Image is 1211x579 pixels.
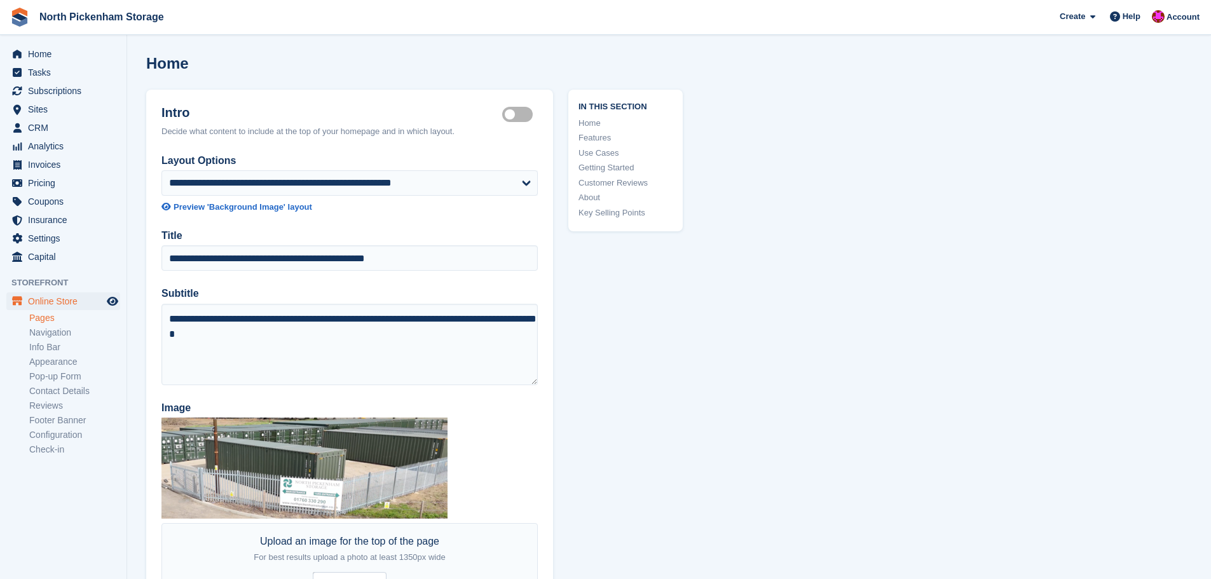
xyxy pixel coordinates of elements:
span: Tasks [28,64,104,81]
a: Info Bar [29,341,120,353]
a: Configuration [29,429,120,441]
a: About [578,191,673,204]
a: menu [6,100,120,118]
span: Analytics [28,137,104,155]
span: In this section [578,100,673,112]
label: Image [161,400,538,416]
a: Home [578,117,673,130]
span: Coupons [28,193,104,210]
span: Capital [28,248,104,266]
a: Preview 'Background Image' layout [161,201,538,214]
a: Customer Reviews [578,177,673,189]
span: Storefront [11,276,127,289]
h1: Home [146,55,189,72]
span: Account [1167,11,1200,24]
a: menu [6,229,120,247]
a: menu [6,45,120,63]
div: Preview 'Background Image' layout [174,201,312,214]
label: Subtitle [161,286,538,301]
a: menu [6,211,120,229]
span: Invoices [28,156,104,174]
span: Help [1123,10,1140,23]
a: menu [6,137,120,155]
a: menu [6,156,120,174]
img: stora-icon-8386f47178a22dfd0bd8f6a31ec36ba5ce8667c1dd55bd0f319d3a0aa187defe.svg [10,8,29,27]
span: Home [28,45,104,63]
a: menu [6,64,120,81]
a: menu [6,248,120,266]
span: For best results upload a photo at least 1350px wide [254,552,445,562]
label: Layout Options [161,153,538,168]
a: menu [6,119,120,137]
a: Appearance [29,356,120,368]
a: Check-in [29,444,120,456]
a: Pop-up Form [29,371,120,383]
label: Hero section active [502,114,538,116]
h2: Intro [161,105,502,120]
span: Insurance [28,211,104,229]
div: Decide what content to include at the top of your homepage and in which layout. [161,125,538,138]
a: menu [6,174,120,192]
span: CRM [28,119,104,137]
a: menu [6,193,120,210]
a: Footer Banner [29,414,120,426]
img: Gate%20and%20Sign.png [161,418,448,519]
a: Preview store [105,294,120,309]
a: Key Selling Points [578,207,673,219]
span: Sites [28,100,104,118]
a: menu [6,292,120,310]
label: Title [161,228,538,243]
a: Features [578,132,673,144]
span: Pricing [28,174,104,192]
img: Dylan Taylor [1152,10,1165,23]
a: Navigation [29,327,120,339]
a: Use Cases [578,147,673,160]
a: Contact Details [29,385,120,397]
a: Pages [29,312,120,324]
span: Create [1060,10,1085,23]
span: Settings [28,229,104,247]
a: North Pickenham Storage [34,6,169,27]
a: menu [6,82,120,100]
a: Reviews [29,400,120,412]
a: Getting Started [578,161,673,174]
span: Subscriptions [28,82,104,100]
div: Upload an image for the top of the page [254,534,445,564]
span: Online Store [28,292,104,310]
